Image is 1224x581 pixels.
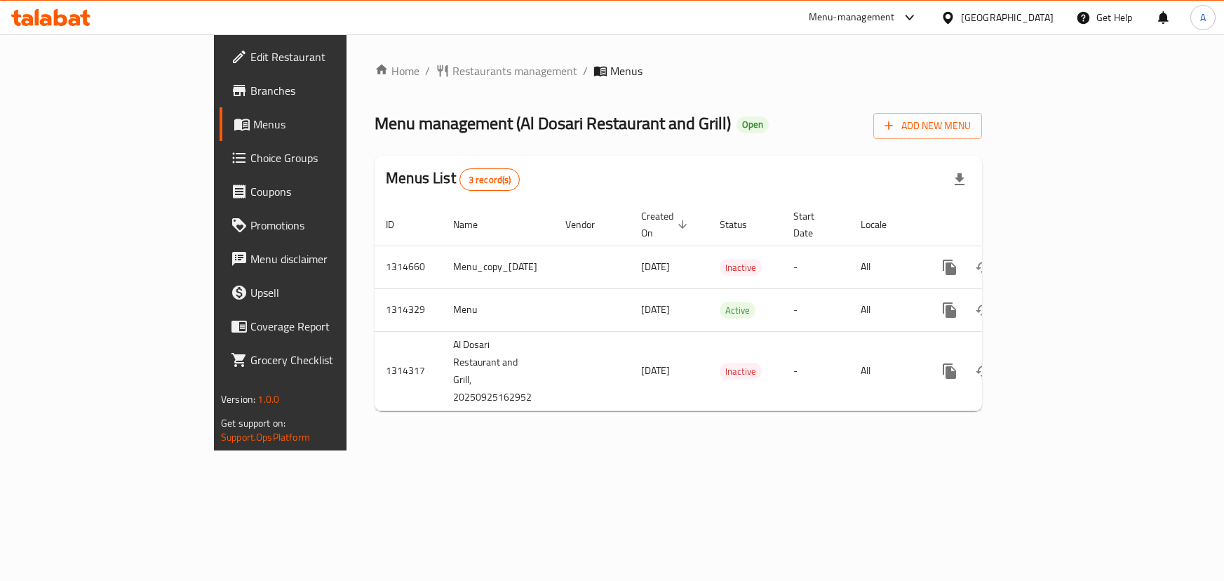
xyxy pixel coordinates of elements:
[610,62,643,79] span: Menus
[453,216,496,233] span: Name
[220,40,418,74] a: Edit Restaurant
[425,62,430,79] li: /
[737,119,769,131] span: Open
[849,246,922,288] td: All
[220,208,418,242] a: Promotions
[257,390,279,408] span: 1.0.0
[861,216,905,233] span: Locale
[221,428,310,446] a: Support.OpsPlatform
[250,251,407,267] span: Menu disclaimer
[943,163,976,196] div: Export file
[442,246,554,288] td: Menu_copy_[DATE]
[933,293,967,327] button: more
[782,288,849,331] td: -
[641,300,670,319] span: [DATE]
[220,276,418,309] a: Upsell
[737,116,769,133] div: Open
[250,82,407,99] span: Branches
[436,62,577,79] a: Restaurants management
[849,288,922,331] td: All
[849,331,922,410] td: All
[720,259,762,276] div: Inactive
[386,168,520,191] h2: Menus List
[250,217,407,234] span: Promotions
[220,175,418,208] a: Coupons
[720,363,762,380] span: Inactive
[250,183,407,200] span: Coupons
[220,74,418,107] a: Branches
[375,62,982,79] nav: breadcrumb
[253,116,407,133] span: Menus
[220,141,418,175] a: Choice Groups
[460,173,520,187] span: 3 record(s)
[961,10,1054,25] div: [GEOGRAPHIC_DATA]
[782,331,849,410] td: -
[782,246,849,288] td: -
[933,354,967,388] button: more
[220,309,418,343] a: Coverage Report
[720,260,762,276] span: Inactive
[221,390,255,408] span: Version:
[967,354,1000,388] button: Change Status
[967,251,1000,284] button: Change Status
[720,216,765,233] span: Status
[1200,10,1206,25] span: A
[873,113,982,139] button: Add New Menu
[885,117,971,135] span: Add New Menu
[220,242,418,276] a: Menu disclaimer
[220,343,418,377] a: Grocery Checklist
[442,288,554,331] td: Menu
[793,208,833,241] span: Start Date
[720,302,755,319] span: Active
[452,62,577,79] span: Restaurants management
[221,414,285,432] span: Get support on:
[250,48,407,65] span: Edit Restaurant
[809,9,895,26] div: Menu-management
[565,216,613,233] span: Vendor
[922,203,1079,246] th: Actions
[641,258,670,276] span: [DATE]
[250,284,407,301] span: Upsell
[459,168,520,191] div: Total records count
[375,203,1079,411] table: enhanced table
[386,216,412,233] span: ID
[442,331,554,410] td: Al Dosari Restaurant and Grill, 20250925162952
[583,62,588,79] li: /
[967,293,1000,327] button: Change Status
[641,361,670,380] span: [DATE]
[220,107,418,141] a: Menus
[933,251,967,284] button: more
[250,352,407,368] span: Grocery Checklist
[250,318,407,335] span: Coverage Report
[641,208,692,241] span: Created On
[375,107,731,139] span: Menu management ( Al Dosari Restaurant and Grill )
[250,149,407,166] span: Choice Groups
